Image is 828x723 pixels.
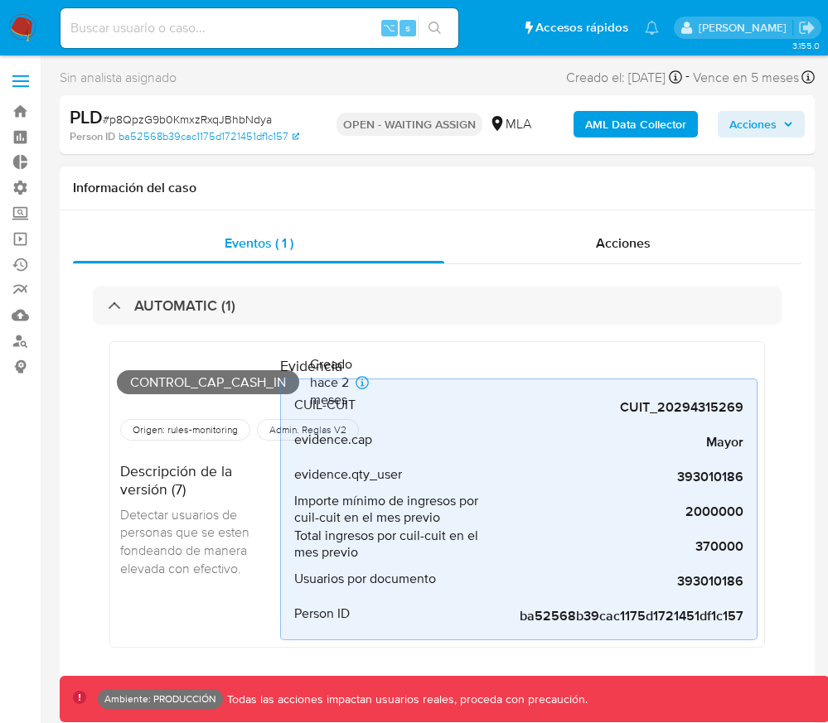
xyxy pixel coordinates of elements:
[103,111,272,128] span: # p8QpzG9b0KmxzRxqJBhbNdya
[70,129,115,144] b: Person ID
[294,528,495,561] span: Total ingresos por cuil-cuit en el mes previo
[566,66,682,89] div: Creado el: [DATE]
[294,397,356,413] span: CUIL-CUIT
[645,21,659,35] a: Notificaciones
[280,357,758,375] h4: Evidencia
[418,17,452,40] button: search-icon
[495,399,743,416] span: CUIT_20294315269
[294,493,495,526] span: Importe mínimo de ingresos por cuil-cuit en el mes previo
[495,469,743,485] span: 393010186
[120,462,267,499] h4: Descripción de la versión (7)
[489,115,531,133] div: MLA
[798,19,816,36] a: Salir
[495,608,743,624] span: ba52568b39cac1175d1721451df1c157
[729,111,777,137] span: Acciones
[495,538,743,555] span: 370000
[70,104,103,130] b: PLD
[120,505,253,577] span: Detectar usuarios de personas que se esten fondeando de manera elevada con efectivo.
[117,370,299,395] span: Control_cap_cash_in
[693,69,799,87] span: Vence en 5 meses
[294,431,372,448] span: evidence.cap
[294,466,402,483] span: evidence.qty_user
[93,287,782,325] div: AUTOMATIC (1)
[596,234,651,253] span: Acciones
[574,111,698,137] button: AML Data Collector
[495,504,743,520] span: 2000000
[131,423,240,436] span: Origen: rules-monitoring
[223,692,588,707] p: Todas las acciones impactan usuarios reales, proceda con precaución.
[119,129,299,144] a: ba52568b39cac1175d1721451df1c157
[405,20,410,36] span: s
[495,573,743,590] span: 393010186
[699,20,792,36] p: facundoagustin.borghi@mercadolibre.com
[495,434,743,451] span: Mayor
[294,605,350,622] span: Person ID
[268,423,348,436] span: Admin. Reglas V2
[73,180,801,196] h1: Información del caso
[225,234,293,253] span: Eventos ( 1 )
[294,571,436,587] span: Usuarios por documento
[535,19,628,36] span: Accesos rápidos
[585,111,686,137] b: AML Data Collector
[337,113,482,136] p: OPEN - WAITING ASSIGN
[718,111,805,137] button: Acciones
[104,696,216,702] p: Ambiente: PRODUCCIÓN
[134,296,235,315] h3: AUTOMATIC (1)
[685,66,690,89] span: -
[383,20,395,36] span: ⌥
[61,17,458,39] input: Buscar usuario o caso...
[60,69,177,87] span: Sin analista asignado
